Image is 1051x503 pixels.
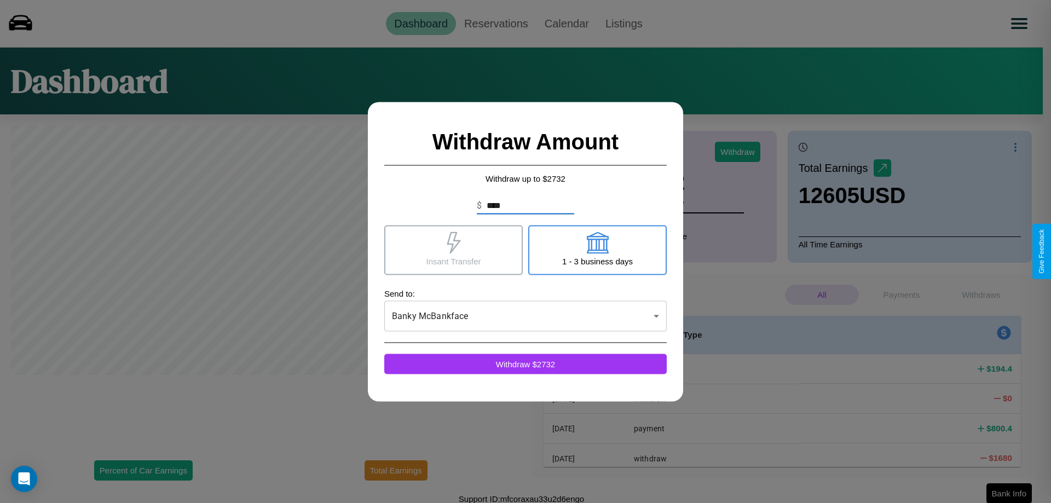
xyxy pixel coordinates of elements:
p: 1 - 3 business days [562,253,633,268]
div: Open Intercom Messenger [11,466,37,492]
p: Withdraw up to $ 2732 [384,171,667,186]
p: Insant Transfer [426,253,481,268]
p: Send to: [384,286,667,300]
h2: Withdraw Amount [384,118,667,165]
button: Withdraw $2732 [384,354,667,374]
div: Banky McBankface [384,300,667,331]
p: $ [477,199,482,212]
div: Give Feedback [1038,229,1046,274]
